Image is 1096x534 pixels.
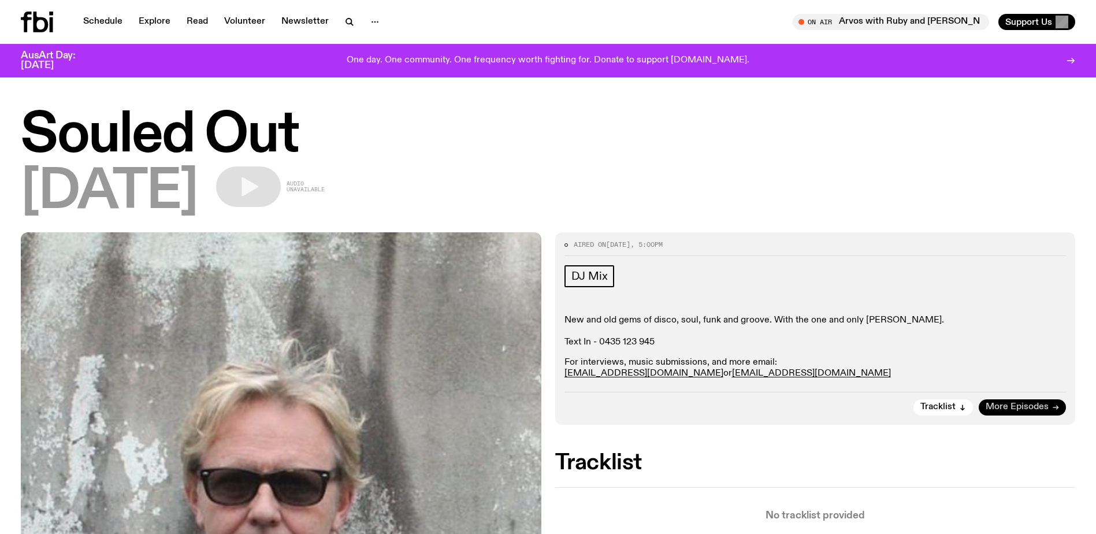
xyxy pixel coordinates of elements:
span: , 5:00pm [630,240,663,249]
p: For interviews, music submissions, and more email: or [564,357,1067,379]
a: Read [180,14,215,30]
p: No tracklist provided [555,511,1076,521]
a: Schedule [76,14,129,30]
h2: Tracklist [555,453,1076,473]
span: Tracklist [920,403,956,411]
span: Audio unavailable [287,181,325,192]
a: [EMAIL_ADDRESS][DOMAIN_NAME] [564,369,723,378]
button: Support Us [998,14,1075,30]
span: [DATE] [21,166,198,218]
p: One day. One community. One frequency worth fighting for. Donate to support [DOMAIN_NAME]. [347,55,749,66]
a: Newsletter [274,14,336,30]
button: Tracklist [913,399,973,416]
h3: AusArt Day: [DATE] [21,51,95,71]
h1: Souled Out [21,110,1075,162]
span: [DATE] [606,240,630,249]
button: On AirArvos with Ruby and [PERSON_NAME] [793,14,989,30]
a: More Episodes [979,399,1066,416]
span: Aired on [574,240,606,249]
a: Volunteer [217,14,272,30]
a: DJ Mix [564,265,615,287]
a: Explore [132,14,177,30]
p: New and old gems of disco, soul, funk and groove. With the one and only [PERSON_NAME]. Text In - ... [564,315,1067,348]
span: DJ Mix [571,270,608,283]
span: More Episodes [986,403,1049,411]
span: Support Us [1005,17,1052,27]
a: [EMAIL_ADDRESS][DOMAIN_NAME] [732,369,891,378]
